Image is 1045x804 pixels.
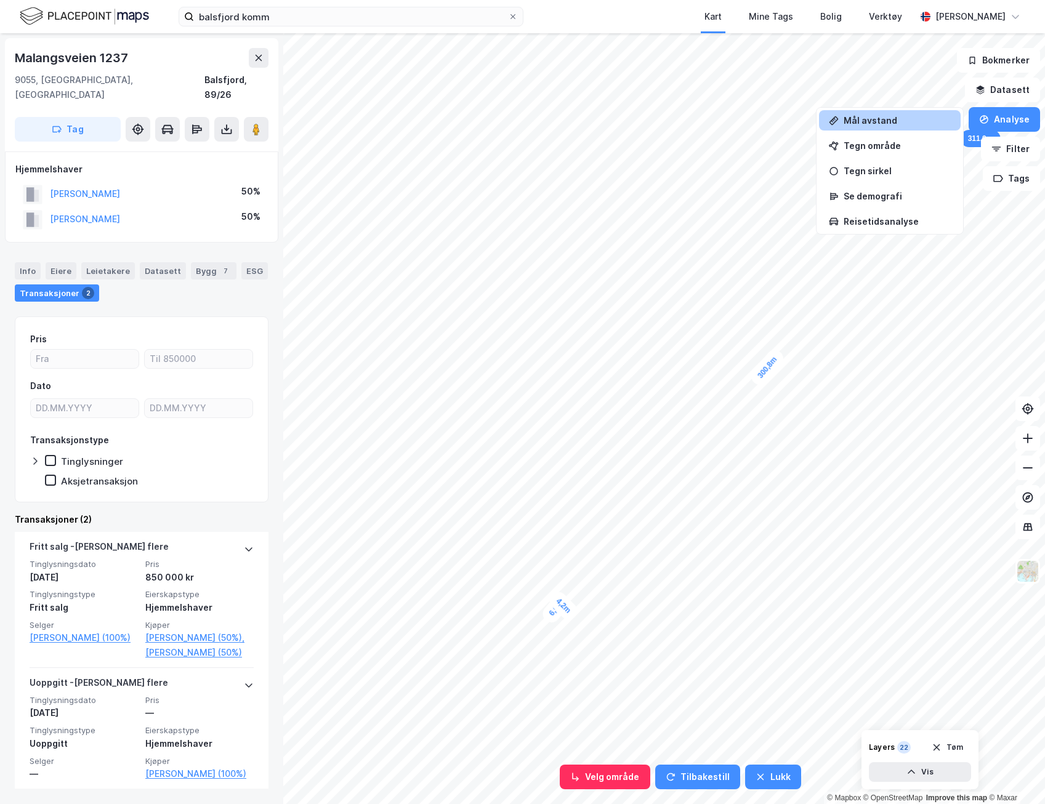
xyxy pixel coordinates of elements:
[897,741,911,754] div: 22
[30,756,138,766] span: Selger
[145,620,254,630] span: Kjøper
[957,48,1040,73] button: Bokmerker
[145,706,254,720] div: —
[704,9,722,24] div: Kart
[30,695,138,706] span: Tinglysningsdato
[46,262,76,279] div: Eiere
[30,675,168,695] div: Uoppgitt - [PERSON_NAME] flere
[30,559,138,569] span: Tinglysningsdato
[844,191,951,201] div: Se demografi
[560,765,650,789] button: Velg område
[15,73,204,102] div: 9055, [GEOGRAPHIC_DATA], [GEOGRAPHIC_DATA]
[30,539,169,559] div: Fritt salg - [PERSON_NAME] flere
[983,745,1045,804] div: Kontrollprogram for chat
[983,745,1045,804] iframe: Chat Widget
[61,456,123,467] div: Tinglysninger
[827,794,861,802] a: Mapbox
[983,166,1040,191] button: Tags
[30,630,138,645] a: [PERSON_NAME] (100%)
[145,589,254,600] span: Eierskapstype
[935,9,1006,24] div: [PERSON_NAME]
[926,794,987,802] a: Improve this map
[969,107,1040,132] button: Analyse
[15,512,268,527] div: Transaksjoner (2)
[749,9,793,24] div: Mine Tags
[82,287,94,299] div: 2
[194,7,508,26] input: Søk på adresse, matrikkel, gårdeiere, leietakere eller personer
[30,706,138,720] div: [DATE]
[869,762,971,782] button: Vis
[15,117,121,142] button: Tag
[31,399,139,417] input: DD.MM.YYYY
[820,9,842,24] div: Bolig
[191,262,236,279] div: Bygg
[20,6,149,27] img: logo.f888ab2527a4732fd821a326f86c7f29.svg
[15,162,268,177] div: Hjemmelshaver
[30,379,51,393] div: Dato
[748,347,787,388] div: Map marker
[745,765,801,789] button: Lukk
[241,184,260,199] div: 50%
[145,736,254,751] div: Hjemmelshaver
[30,570,138,585] div: [DATE]
[863,794,923,802] a: OpenStreetMap
[981,137,1040,161] button: Filter
[145,645,254,660] a: [PERSON_NAME] (50%)
[30,589,138,600] span: Tinglysningstype
[145,630,254,645] a: [PERSON_NAME] (50%),
[844,140,951,151] div: Tegn område
[844,216,951,227] div: Reisetidsanalyse
[140,262,186,279] div: Datasett
[869,9,902,24] div: Verktøy
[30,766,138,781] div: —
[30,725,138,736] span: Tinglysningstype
[61,475,138,487] div: Aksjetransaksjon
[30,600,138,615] div: Fritt salg
[15,48,131,68] div: Malangsveien 1237
[844,166,951,176] div: Tegn sirkel
[30,332,47,347] div: Pris
[15,284,99,302] div: Transaksjoner
[145,350,252,368] input: Til 850000
[1016,560,1039,583] img: Z
[145,399,252,417] input: DD.MM.YYYY
[15,262,41,279] div: Info
[655,765,740,789] button: Tilbakestill
[145,570,254,585] div: 850 000 kr
[145,766,254,781] a: [PERSON_NAME] (100%)
[546,589,581,623] div: Map marker
[204,73,268,102] div: Balsfjord, 89/26
[145,725,254,736] span: Eierskapstype
[145,600,254,615] div: Hjemmelshaver
[219,265,232,277] div: 7
[145,559,254,569] span: Pris
[145,756,254,766] span: Kjøper
[924,738,971,757] button: Tøm
[30,620,138,630] span: Selger
[81,262,135,279] div: Leietakere
[30,736,138,751] div: Uoppgitt
[241,209,260,224] div: 50%
[965,78,1040,102] button: Datasett
[145,695,254,706] span: Pris
[31,350,139,368] input: Fra
[844,115,951,126] div: Mål avstand
[961,130,1001,147] div: Map marker
[241,262,268,279] div: ESG
[30,433,109,448] div: Transaksjonstype
[869,742,895,752] div: Layers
